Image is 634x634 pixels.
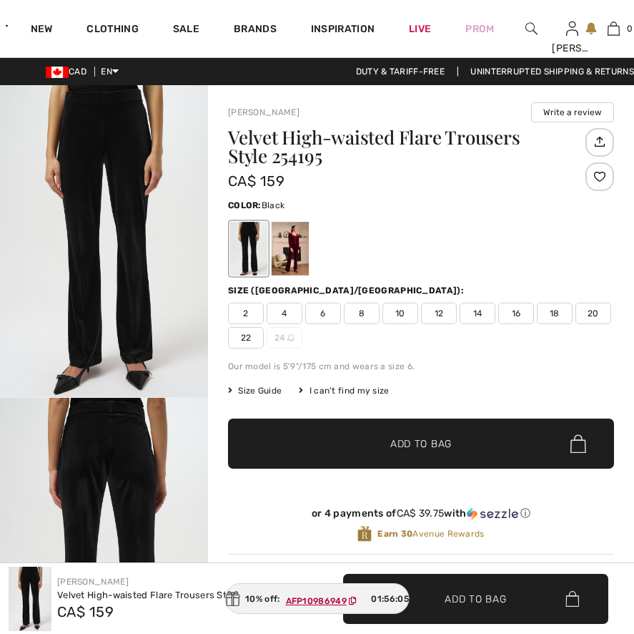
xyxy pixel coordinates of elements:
img: ring-m.svg [287,334,294,341]
a: New [31,23,53,38]
span: CAD [46,67,92,77]
div: Features [342,555,392,580]
a: Sign In [566,21,578,35]
a: Sale [173,23,199,38]
div: Burgundy [272,222,309,275]
span: 18 [537,303,573,324]
img: Bag.svg [565,591,579,607]
div: Details [228,555,271,580]
div: 10% off: [224,583,410,614]
div: or 4 payments of with [228,507,614,520]
button: Add to Bag [343,574,609,624]
img: Canadian Dollar [46,67,69,78]
img: Avenue Rewards [357,525,372,542]
span: 10 [382,303,418,324]
span: Color: [228,200,262,210]
a: Brands [234,23,277,38]
img: 1ère Avenue [6,11,8,40]
img: My Info [566,20,578,37]
img: Sezzle [467,507,518,520]
div: Our model is 5'9"/175 cm and wears a size 6. [228,360,614,373]
span: CA$ 39.75 [397,507,445,520]
a: Clothing [86,23,138,38]
span: 22 [228,327,264,348]
div: I can't find my size [299,384,389,397]
div: Velvet High-waisted Flare Trousers Style 254195 [57,588,276,603]
a: [PERSON_NAME] [228,107,299,117]
a: Live [409,21,431,36]
div: Care [465,555,495,580]
h1: Velvet High-waisted Flare Trousers Style 254195 [228,128,582,165]
span: 8 [344,303,380,324]
ins: AFP10986949 [286,596,347,606]
img: Bag.svg [570,434,586,453]
span: 4 [267,303,302,324]
img: Share [588,130,611,154]
span: 6 [305,303,341,324]
div: [PERSON_NAME] [552,41,592,56]
span: Avenue Rewards [377,527,484,540]
span: 0 [627,22,633,35]
span: 20 [575,303,611,324]
img: My Bag [608,20,620,37]
span: Black [262,200,285,210]
span: 12 [421,303,457,324]
img: search the website [525,20,538,37]
span: 2 [228,303,264,324]
span: Add to Bag [445,591,506,606]
a: 0 [593,20,633,37]
span: EN [101,67,119,77]
span: CA$ 159 [228,172,284,190]
a: Prom [465,21,494,36]
span: 01:56:05 [371,592,408,605]
span: Size Guide [228,384,282,397]
div: or 4 payments ofCA$ 39.75withSezzle Click to learn more about Sezzle [228,507,614,525]
span: 14 [460,303,495,324]
div: Size ([GEOGRAPHIC_DATA]/[GEOGRAPHIC_DATA]): [228,284,467,297]
span: 24 [267,327,302,348]
iframe: Opens a widget where you can chat to one of our agents [543,527,620,562]
img: Velvet High-Waisted Flare Trousers Style 254195 [9,567,51,631]
iframe: Small video preview of a live video [11,464,100,625]
button: Write a review [531,102,614,122]
span: Inspiration [311,23,375,38]
strong: Earn 30 [377,529,412,539]
div: Black [230,222,267,275]
button: Add to Bag [228,419,614,469]
span: 16 [498,303,534,324]
img: Gift.svg [225,591,239,606]
span: Add to Bag [390,437,452,452]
